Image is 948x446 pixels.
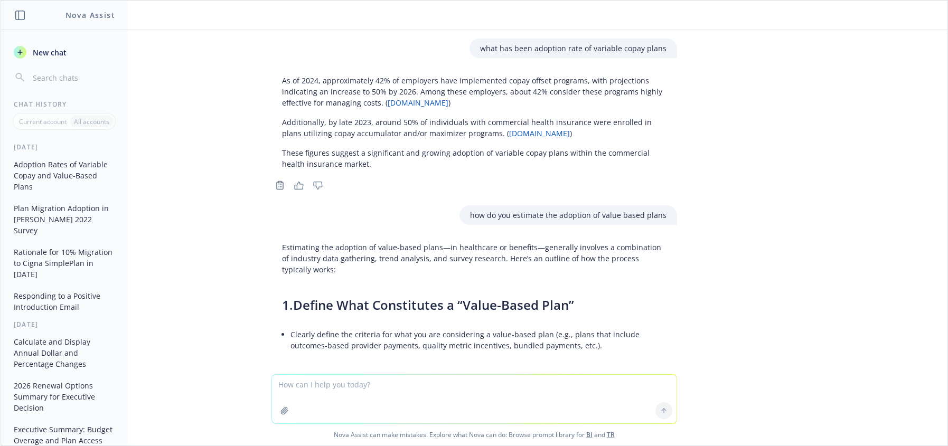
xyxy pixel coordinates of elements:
div: [DATE] [1,143,127,151]
a: TR [607,430,615,439]
p: These figures suggest a significant and growing adoption of variable copay plans within the comme... [282,147,667,169]
button: New chat [10,43,119,62]
div: [DATE] [1,320,127,329]
a: [DOMAIN_NAME] [509,128,570,138]
p: Additionally, by late 2023, around 50% of individuals with commercial health insurance were enrol... [282,117,667,139]
p: what has been adoption rate of variable copay plans [480,43,667,54]
p: Estimating the adoption of value-based plans—in healthcare or benefits—generally involves a combi... [282,242,667,275]
button: 2026 Renewal Options Summary for Executive Decision [10,377,119,416]
h1: Nova Assist [65,10,115,21]
p: Current account [19,117,67,126]
button: Thumbs down [309,178,326,193]
li: Clearly define the criteria for what you are considering a value-based plan (e.g., plans that inc... [290,327,667,353]
p: As of 2024, approximately 42% of employers have implemented copay offset programs, with projectio... [282,75,667,108]
button: Responding to a Positive Introduction Email [10,287,119,316]
a: BI [586,430,593,439]
span: New chat [31,47,67,58]
button: Rationale for 10% Migration to Cigna SimplePlan in [DATE] [10,243,119,283]
button: Plan Migration Adoption in [PERSON_NAME] 2022 Survey [10,200,119,239]
p: All accounts [74,117,109,126]
span: Nova Assist can make mistakes. Explore what Nova can do: Browse prompt library for and [5,424,943,445]
span: Define What Constitutes a “Value-Based Plan” [293,296,574,314]
button: Adoption Rates of Variable Copay and Value-Based Plans [10,156,119,195]
p: how do you estimate the adoption of value based plans [470,210,667,221]
a: [DOMAIN_NAME] [388,98,448,108]
svg: Copy to clipboard [275,181,285,190]
input: Search chats [31,70,115,85]
div: Chat History [1,100,127,109]
button: Calculate and Display Annual Dollar and Percentage Changes [10,333,119,373]
h3: 1. [282,296,667,314]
